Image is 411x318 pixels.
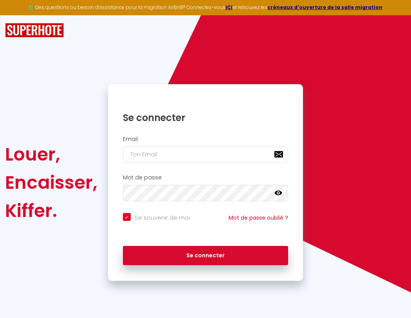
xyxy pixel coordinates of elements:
[5,168,97,197] div: Encaisser,
[267,4,382,11] a: créneaux d'ouverture de la salle migration
[123,174,288,181] h2: Mot de passe
[229,214,288,222] a: Mot de passe oublié ?
[123,146,288,163] input: Ton Email
[225,4,233,11] a: ICI
[5,23,64,38] img: SuperHote logo
[5,197,97,225] div: Kiffer.
[5,140,97,168] div: Louer,
[123,246,288,266] button: Se connecter
[123,136,288,143] h2: Email
[123,112,288,124] h1: Se connecter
